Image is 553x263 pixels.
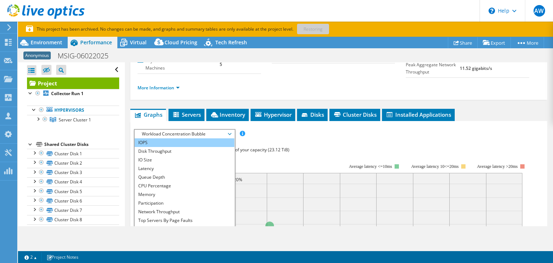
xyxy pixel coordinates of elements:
[477,37,511,48] a: Export
[135,199,234,208] li: Participation
[135,164,234,173] li: Latency
[134,111,162,118] span: Graphs
[135,208,234,216] li: Network Throughput
[135,147,234,156] li: Disk Throughput
[234,177,242,183] text: 20%
[406,61,460,76] label: Peak Aggregate Network Throughput
[448,37,478,48] a: Share
[210,111,245,118] span: Inventory
[135,138,234,147] li: IOPS
[254,111,292,118] span: Hypervisor
[59,117,91,123] span: Server Cluster 1
[477,164,518,169] text: Average latency >20ms
[138,130,231,138] span: Workload Concentration Bubble
[27,115,119,124] a: Server Cluster 1
[135,190,234,199] li: Memory
[135,216,234,225] li: Top Servers By Page Faults
[301,111,324,118] span: Disks
[27,177,119,187] a: Cluster Disk 4
[411,164,459,169] tspan: Average latency 10<=20ms
[23,52,51,59] span: Anonymous
[172,111,201,118] span: Servers
[26,25,379,33] p: This project has been archived. No changes can be made, and graphs and summary tables are only av...
[27,187,119,196] a: Cluster Disk 5
[27,149,119,158] a: Cluster Disk 1
[185,147,289,153] span: 68% of IOPS falls on 20% of your capacity (23.12 TiB)
[386,111,451,118] span: Installed Applications
[135,182,234,190] li: CPU Percentage
[27,106,119,115] a: Hypervisors
[130,39,147,46] span: Virtual
[80,39,112,46] span: Performance
[19,253,42,262] a: 2
[27,224,119,234] a: Cluster Disk 9
[165,39,197,46] span: Cloud Pricing
[27,158,119,168] a: Cluster Disk 2
[27,89,119,98] a: Collector Run 1
[489,8,495,14] svg: \n
[215,39,247,46] span: Tech Refresh
[138,57,220,72] label: Physical Servers and Virtual Machines
[138,85,180,91] a: More Information
[27,215,119,224] a: Cluster Disk 8
[135,173,234,182] li: Queue Depth
[220,61,222,67] b: 5
[135,156,234,164] li: IO Size
[27,205,119,215] a: Cluster Disk 7
[27,196,119,205] a: Cluster Disk 6
[511,37,544,48] a: More
[27,77,119,89] a: Project
[51,90,84,97] b: Collector Run 1
[135,225,234,233] li: Workload Concentration Line
[41,253,84,262] a: Project Notes
[460,65,492,71] b: 11.52 gigabits/s
[534,5,545,17] span: AW
[44,140,119,149] div: Shared Cluster Disks
[349,164,392,169] tspan: Average latency <=10ms
[27,168,119,177] a: Cluster Disk 3
[333,111,377,118] span: Cluster Disks
[31,39,62,46] span: Environment
[54,52,120,60] h1: MSIG-06022025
